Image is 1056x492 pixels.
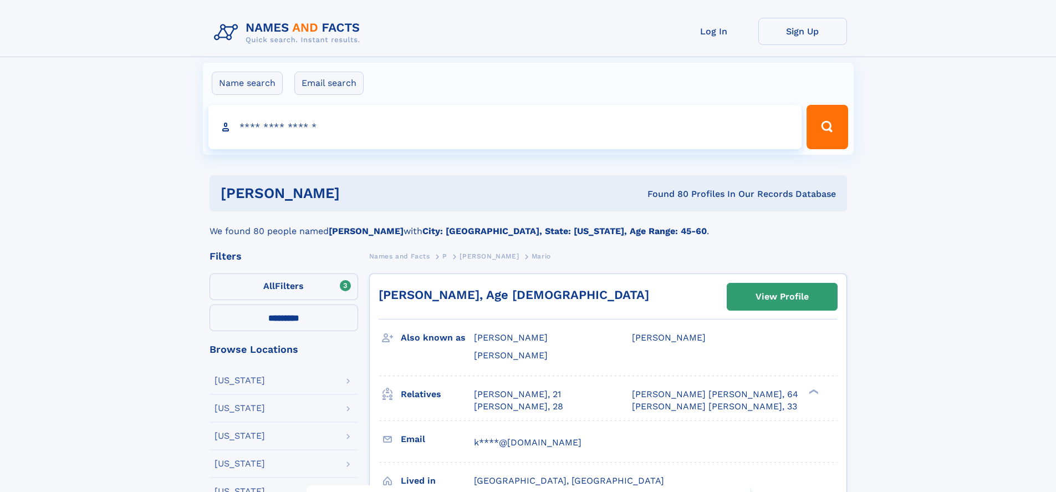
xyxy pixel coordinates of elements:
a: Names and Facts [369,249,430,263]
div: Browse Locations [210,344,358,354]
div: View Profile [756,284,809,310]
span: Mario [532,252,551,260]
span: All [263,281,275,291]
h1: [PERSON_NAME] [221,186,494,200]
a: [PERSON_NAME], 28 [474,400,563,413]
div: We found 80 people named with . [210,211,847,238]
h3: Lived in [401,471,474,490]
button: Search Button [807,105,848,149]
a: [PERSON_NAME] [PERSON_NAME], 33 [632,400,797,413]
a: [PERSON_NAME] [460,249,519,263]
a: Log In [670,18,758,45]
a: [PERSON_NAME] [PERSON_NAME], 64 [632,388,798,400]
a: [PERSON_NAME], 21 [474,388,561,400]
h3: Email [401,430,474,449]
label: Email search [294,72,364,95]
a: Sign Up [758,18,847,45]
span: [PERSON_NAME] [632,332,706,343]
div: [US_STATE] [215,404,265,413]
div: ❯ [806,388,819,395]
div: Filters [210,251,358,261]
span: [GEOGRAPHIC_DATA], [GEOGRAPHIC_DATA] [474,475,664,486]
label: Name search [212,72,283,95]
a: View Profile [727,283,837,310]
div: [US_STATE] [215,432,265,440]
b: City: [GEOGRAPHIC_DATA], State: [US_STATE], Age Range: 45-60 [422,226,707,236]
span: [PERSON_NAME] [474,332,548,343]
span: [PERSON_NAME] [474,350,548,361]
a: P [442,249,447,263]
span: P [442,252,447,260]
div: Found 80 Profiles In Our Records Database [493,188,836,200]
img: Logo Names and Facts [210,18,369,48]
input: search input [208,105,802,149]
h3: Also known as [401,328,474,347]
div: [US_STATE] [215,459,265,468]
label: Filters [210,273,358,300]
span: [PERSON_NAME] [460,252,519,260]
div: [US_STATE] [215,376,265,385]
h3: Relatives [401,385,474,404]
a: [PERSON_NAME], Age [DEMOGRAPHIC_DATA] [379,288,649,302]
b: [PERSON_NAME] [329,226,404,236]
